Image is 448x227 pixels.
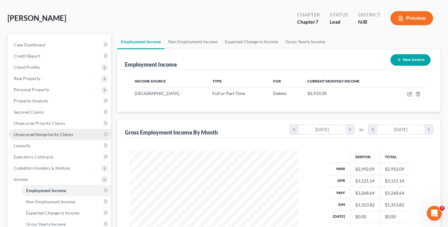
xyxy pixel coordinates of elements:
[21,196,111,207] a: Non Employment Income
[26,221,66,227] span: Gross Yearly Income
[390,11,433,25] button: Preview
[9,118,111,129] a: Unsecured Priority Claims
[14,109,44,115] span: Secured Claims
[424,125,433,134] i: chevron_right
[440,206,445,211] span: 7
[369,125,377,134] i: chevron_left
[350,150,380,163] th: Debtor
[307,79,360,83] span: Current Monthly Income
[307,91,327,96] span: $2,933.28
[355,190,375,196] div: $3,268.64
[380,211,411,223] td: $0.00
[165,34,221,49] a: Non Employment Income
[330,11,348,18] div: Status
[14,143,30,148] span: Lawsuits
[9,50,111,62] a: Credit Report
[390,54,431,66] button: New Income
[355,178,375,184] div: $3,121.14
[125,129,218,136] div: Gross Employment Income By Month
[14,177,28,182] span: Income
[328,199,350,211] th: Jun
[9,151,111,163] a: Executory Contracts
[125,61,177,68] div: Employment Income
[358,18,380,26] div: NJB
[315,19,318,25] span: 7
[377,125,425,134] div: [DATE]
[14,42,45,47] span: Case Dashboard
[282,34,329,49] a: Gross Yearly Income
[26,210,79,215] span: Expected Change in Income
[346,125,354,134] i: chevron_right
[26,188,66,193] span: Employment Income
[355,202,375,208] div: $1,353.82
[135,91,179,96] span: [GEOGRAPHIC_DATA]
[14,76,40,81] span: Real Property
[273,79,281,83] span: For
[14,53,40,59] span: Credit Report
[26,199,75,204] span: Non Employment Income
[212,79,222,83] span: Type
[297,18,320,26] div: Chapter
[328,187,350,199] th: May
[273,91,287,96] span: Debtor
[380,163,411,175] td: $2,992.09
[14,165,70,171] span: Codebtors Insiders & Notices
[328,163,350,175] th: Mar
[380,150,411,163] th: Total
[14,64,40,70] span: Client Profile
[380,199,411,211] td: $1,353.82
[117,34,165,49] a: Employment Income
[14,132,73,137] span: Unsecured Nonpriority Claims
[21,185,111,196] a: Employment Income
[221,34,282,49] a: Expected Change in Income
[427,206,442,221] iframe: Intercom live chat
[380,175,411,187] td: $3,121.14
[14,98,48,103] span: Property Analysis
[9,95,111,106] a: Property Analysis
[9,39,111,50] a: Case Dashboard
[358,11,380,18] div: District
[14,154,54,159] span: Executory Contracts
[297,11,320,18] div: Chapter
[359,126,363,133] span: to
[328,211,350,223] th: [DATE]
[380,187,411,199] td: $3,268.64
[7,13,66,22] span: [PERSON_NAME]
[9,140,111,151] a: Lawsuits
[14,87,49,92] span: Personal Property
[290,125,298,134] i: chevron_left
[14,121,65,126] span: Unsecured Priority Claims
[355,214,375,220] div: $0.00
[135,79,166,83] span: Income Source
[9,129,111,140] a: Unsecured Nonpriority Claims
[330,18,348,26] div: Lead
[298,125,346,134] div: [DATE]
[328,175,350,187] th: Apr
[21,207,111,219] a: Expected Change in Income
[212,91,245,96] span: Full or Part Time
[355,166,375,172] div: $2,992.09
[9,106,111,118] a: Secured Claims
